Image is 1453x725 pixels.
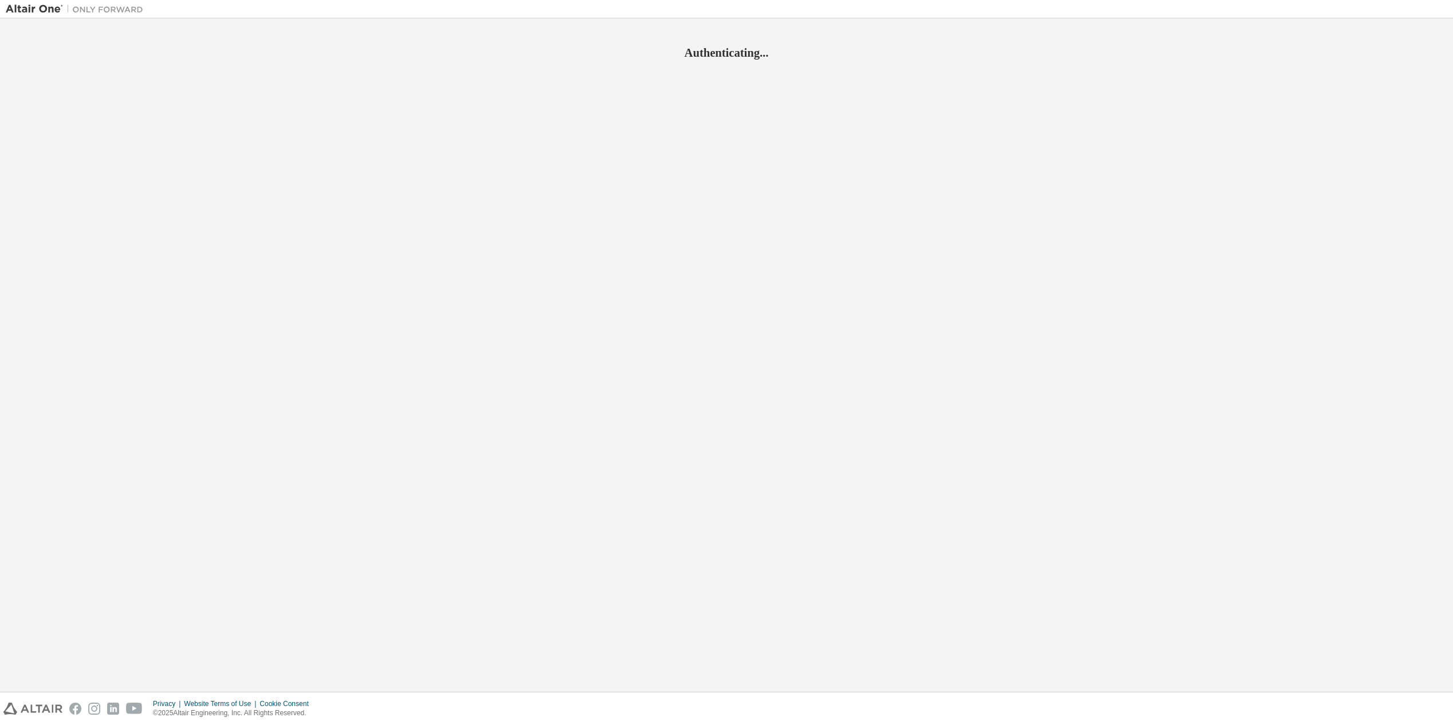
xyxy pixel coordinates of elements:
[126,703,143,715] img: youtube.svg
[107,703,119,715] img: linkedin.svg
[153,708,316,718] p: © 2025 Altair Engineering, Inc. All Rights Reserved.
[6,45,1447,60] h2: Authenticating...
[153,699,184,708] div: Privacy
[69,703,81,715] img: facebook.svg
[88,703,100,715] img: instagram.svg
[6,3,149,15] img: Altair One
[260,699,315,708] div: Cookie Consent
[3,703,62,715] img: altair_logo.svg
[184,699,260,708] div: Website Terms of Use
